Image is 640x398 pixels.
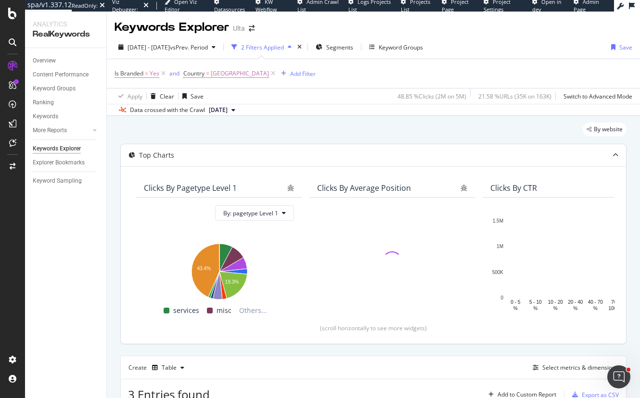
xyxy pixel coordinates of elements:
[277,68,316,79] button: Add Filter
[144,183,237,193] div: Clicks By pagetype Level 1
[365,39,427,55] button: Keyword Groups
[33,125,90,136] a: More Reports
[312,39,357,55] button: Segments
[33,176,82,186] div: Keyword Sampling
[206,69,209,77] span: =
[529,299,542,305] text: 5 - 10
[211,67,269,80] span: [GEOGRAPHIC_DATA]
[147,88,174,104] button: Clear
[215,205,294,221] button: By: pagetype Level 1
[478,92,551,100] div: 21.58 % URLs ( 35K on 163K )
[529,362,618,373] button: Select metrics & dimensions
[72,2,98,10] div: ReadOnly:
[148,360,188,375] button: Table
[160,92,174,100] div: Clear
[33,29,99,40] div: RealKeywords
[553,306,558,311] text: %
[493,218,503,224] text: 1.5M
[33,125,67,136] div: More Reports
[33,158,100,168] a: Explorer Bookmarks
[33,112,100,122] a: Keywords
[150,67,159,80] span: Yes
[228,39,295,55] button: 2 Filters Applied
[542,363,618,372] div: Select metrics & dimensions
[33,19,99,29] div: Analytics
[241,43,284,51] div: 2 Filters Applied
[169,69,179,78] button: and
[130,106,205,114] div: Data crossed with the Crawl
[170,43,208,51] span: vs Prev. Period
[214,6,245,13] span: Datasources
[317,183,411,193] div: Clicks By Average Position
[115,39,219,55] button: [DATE] - [DATE]vsPrev. Period
[287,185,294,191] div: bug
[594,126,623,132] span: By website
[326,43,353,51] span: Segments
[533,306,538,311] text: %
[235,305,271,316] span: Others...
[33,70,100,80] a: Content Performance
[513,306,518,311] text: %
[128,92,142,100] div: Apply
[500,295,503,300] text: 0
[132,324,614,332] div: (scroll horizontally to see more widgets)
[397,92,466,100] div: 48.85 % Clicks ( 2M on 5M )
[583,123,627,136] div: legacy label
[209,106,228,114] span: 2025 Aug. 27th
[223,209,278,217] span: By: pagetype Level 1
[290,70,316,78] div: Add Filter
[607,365,630,388] iframe: Intercom live chat
[33,70,89,80] div: Content Performance
[197,266,210,271] text: 43.4%
[33,144,100,154] a: Keywords Explorer
[145,69,148,77] span: =
[295,42,304,52] div: times
[144,239,294,301] svg: A chart.
[225,280,239,285] text: 19.3%
[217,305,231,316] span: misc
[573,306,577,311] text: %
[33,98,100,108] a: Ranking
[139,150,174,160] div: Top Charts
[128,360,188,375] div: Create
[162,365,177,371] div: Table
[33,144,81,154] div: Keywords Explorer
[492,270,504,275] text: 500K
[33,112,58,122] div: Keywords
[461,185,467,191] div: bug
[568,299,583,305] text: 20 - 40
[33,56,56,66] div: Overview
[497,244,503,249] text: 1M
[128,43,170,51] span: [DATE] - [DATE]
[33,98,54,108] div: Ranking
[179,88,204,104] button: Save
[33,158,85,168] div: Explorer Bookmarks
[169,69,179,77] div: and
[205,104,239,116] button: [DATE]
[588,299,603,305] text: 40 - 70
[619,43,632,51] div: Save
[593,306,598,311] text: %
[249,25,255,32] div: arrow-right-arrow-left
[563,92,632,100] div: Switch to Advanced Mode
[498,392,556,398] div: Add to Custom Report
[115,69,143,77] span: Is Branded
[548,299,563,305] text: 10 - 20
[33,56,100,66] a: Overview
[609,306,622,311] text: 100 %
[560,88,632,104] button: Switch to Advanced Mode
[611,299,619,305] text: 70 -
[33,84,76,94] div: Keyword Groups
[191,92,204,100] div: Save
[233,24,245,33] div: Ulta
[33,176,100,186] a: Keyword Sampling
[33,84,100,94] a: Keyword Groups
[115,88,142,104] button: Apply
[183,69,205,77] span: Country
[379,43,423,51] div: Keyword Groups
[173,305,199,316] span: services
[115,19,229,36] div: Keywords Explorer
[511,299,520,305] text: 0 - 5
[490,183,537,193] div: Clicks By CTR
